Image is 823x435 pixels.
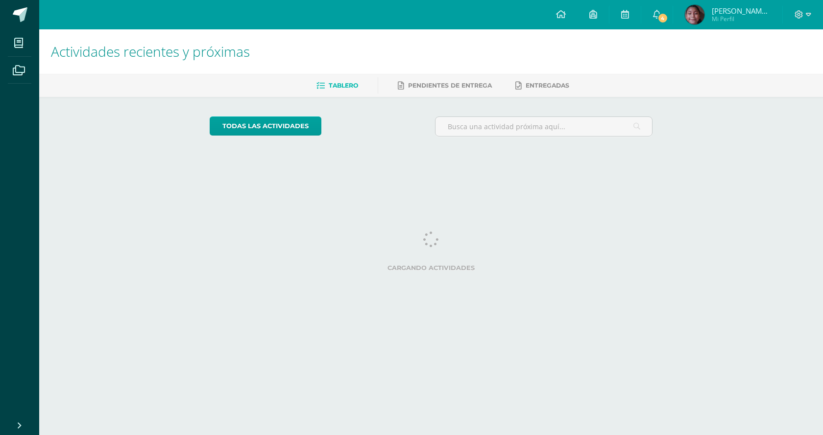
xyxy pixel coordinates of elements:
a: todas las Actividades [210,116,321,136]
img: 01a005a07881a088ae7823f485043a35.png [685,5,704,24]
span: Entregadas [526,82,569,89]
span: Tablero [329,82,358,89]
a: Tablero [316,78,358,93]
label: Cargando actividades [210,264,653,272]
span: Mi Perfil [712,15,771,23]
a: Entregadas [515,78,569,93]
span: 4 [657,13,668,23]
span: Actividades recientes y próximas [51,42,250,61]
input: Busca una actividad próxima aquí... [436,117,653,136]
span: [PERSON_NAME] Betzabbe [712,6,771,16]
a: Pendientes de entrega [398,78,492,93]
span: Pendientes de entrega [408,82,492,89]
